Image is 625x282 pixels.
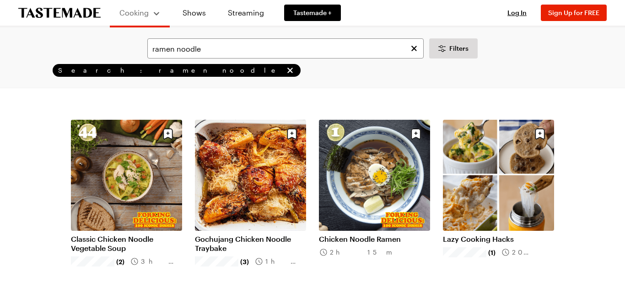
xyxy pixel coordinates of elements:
a: Lazy Cooking Hacks [443,234,554,244]
button: Desktop filters [429,38,478,59]
a: Tastemade + [284,5,341,21]
button: remove Search: ramen noodle [285,65,295,75]
span: Tastemade + [293,8,332,17]
button: Log In [499,8,535,17]
button: Sign Up for FREE [541,5,607,21]
span: Log In [507,9,527,16]
span: Search: ramen noodle [58,66,283,74]
span: Sign Up for FREE [548,9,599,16]
input: Search for a Recipe [147,38,424,59]
span: Cooking [119,8,149,17]
button: Save recipe [407,125,425,143]
a: To Tastemade Home Page [18,8,101,18]
button: Save recipe [159,125,177,143]
button: Clear search [409,43,419,53]
span: Filters [449,44,469,53]
button: Save recipe [283,125,301,143]
button: Cooking [119,4,161,22]
a: Chicken Noodle Ramen [319,234,430,244]
button: Save recipe [531,125,549,143]
a: Classic Chicken Noodle Vegetable Soup [71,234,182,253]
a: Gochujang Chicken Noodle Traybake [195,234,306,253]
